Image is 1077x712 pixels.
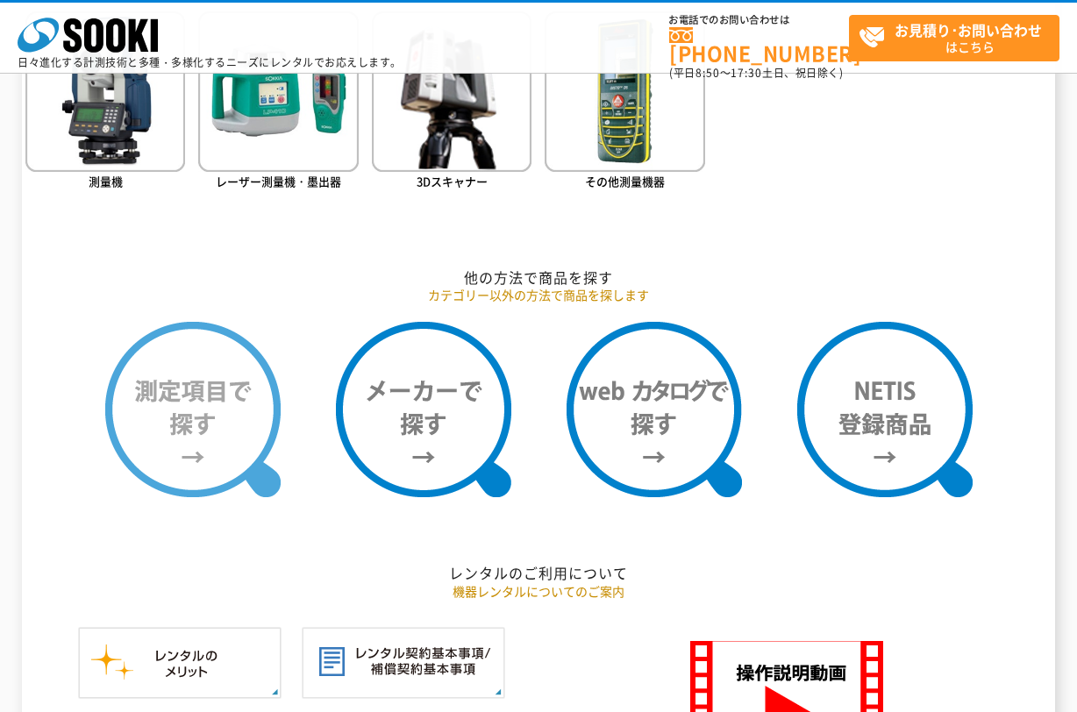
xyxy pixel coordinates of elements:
[302,627,505,699] img: レンタル契約基本事項／補償契約基本事項
[372,11,531,171] img: 3Dスキャナー
[669,27,849,63] a: [PHONE_NUMBER]
[895,19,1042,40] strong: お見積り･お問い合わせ
[545,11,704,171] img: その他測量機器
[336,322,511,497] img: メーカーで探す
[216,173,341,189] span: レーザー測量機・墨出器
[198,11,358,193] a: レーザー測量機・墨出器
[25,11,185,193] a: 測量機
[89,173,123,189] span: 測量機
[302,680,505,697] a: レンタル契約基本事項／補償契約基本事項
[25,286,1052,304] p: カテゴリー以外の方法で商品を探します
[78,680,282,697] a: レンタルのメリット
[25,582,1052,601] p: 機器レンタルについてのご案内
[585,173,665,189] span: その他測量機器
[849,15,1059,61] a: お見積り･お問い合わせはこちら
[859,16,1059,60] span: はこちら
[731,65,762,81] span: 17:30
[78,627,282,699] img: レンタルのメリット
[25,268,1052,287] h2: 他の方法で商品を探す
[372,11,531,193] a: 3Dスキャナー
[797,322,973,497] img: NETIS登録商品
[18,57,402,68] p: 日々進化する計測技術と多種・多様化するニーズにレンタルでお応えします。
[25,11,185,171] img: 測量機
[198,11,358,171] img: レーザー測量機・墨出器
[545,11,704,193] a: その他測量機器
[25,564,1052,582] h2: レンタルのご利用について
[669,65,843,81] span: (平日 ～ 土日、祝日除く)
[105,322,281,497] img: 測定項目で探す
[567,322,742,497] img: webカタログで探す
[417,173,488,189] span: 3Dスキャナー
[669,15,849,25] span: お電話でのお問い合わせは
[695,65,720,81] span: 8:50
